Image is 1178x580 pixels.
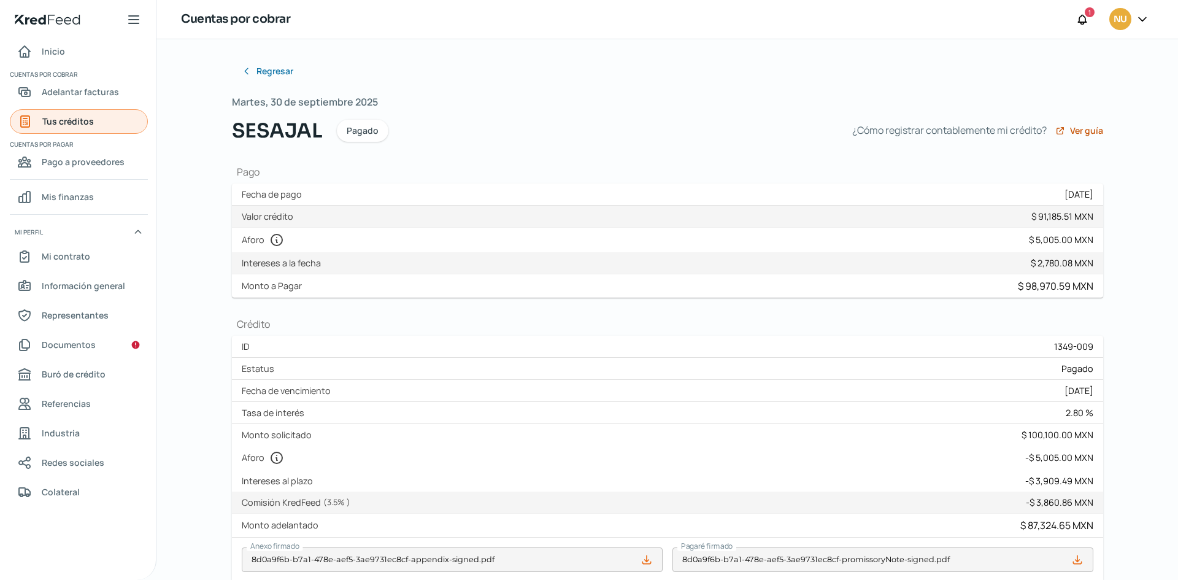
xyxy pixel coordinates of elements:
[242,407,309,419] label: Tasa de interés
[1018,279,1093,293] div: $ 98,970.59 MXN
[42,249,90,264] span: Mi contrato
[1054,341,1093,352] div: 1349-009
[1061,363,1093,374] span: Pagado
[1031,257,1093,269] div: $ 2,780.08 MXN
[1066,407,1093,419] div: 2.80 %
[10,39,148,64] a: Inicio
[242,211,298,222] label: Valor crédito
[242,363,279,374] label: Estatus
[10,185,148,209] a: Mis finanzas
[42,278,125,293] span: Información general
[42,337,96,352] span: Documentos
[10,480,148,505] a: Colateral
[242,233,289,247] label: Aforo
[232,165,1103,179] h1: Pago
[232,59,303,83] button: Regresar
[42,84,119,99] span: Adelantar facturas
[42,425,80,441] span: Industria
[232,317,1103,331] h1: Crédito
[42,484,80,500] span: Colateral
[10,244,148,269] a: Mi contrato
[42,154,125,169] span: Pago a proveedores
[10,303,148,328] a: Representantes
[42,307,109,323] span: Representantes
[1070,126,1103,135] span: Ver guía
[242,341,255,352] label: ID
[250,541,299,551] span: Anexo firmado
[42,396,91,411] span: Referencias
[323,497,350,508] span: ( 3.5 % )
[10,109,148,134] a: Tus créditos
[42,366,106,382] span: Buró de crédito
[10,139,146,150] span: Cuentas por pagar
[242,519,323,531] label: Monto adelantado
[42,189,94,204] span: Mis finanzas
[10,333,148,357] a: Documentos
[10,69,146,80] span: Cuentas por cobrar
[347,126,379,135] span: Pagado
[10,421,148,446] a: Industria
[10,392,148,416] a: Referencias
[256,67,293,75] span: Regresar
[42,114,94,129] span: Tus créditos
[10,450,148,475] a: Redes sociales
[1025,475,1093,487] div: - $ 3,909.49 MXN
[242,450,289,465] label: Aforo
[1088,7,1091,18] span: 1
[242,188,307,200] label: Fecha de pago
[42,44,65,59] span: Inicio
[181,10,290,28] h1: Cuentas por cobrar
[242,280,307,292] label: Monto a Pagar
[42,455,104,470] span: Redes sociales
[1031,211,1093,222] div: $ 91,185.51 MXN
[10,80,148,104] a: Adelantar facturas
[1064,385,1093,396] div: [DATE]
[242,429,317,441] label: Monto solicitado
[232,93,378,111] span: Martes, 30 de septiembre 2025
[15,226,43,238] span: Mi perfil
[1064,188,1093,200] div: [DATE]
[1055,126,1103,136] a: Ver guía
[1022,429,1093,441] div: $ 100,100.00 MXN
[242,385,336,396] label: Fecha de vencimiento
[1020,519,1093,532] div: $ 87,324.65 MXN
[1025,452,1093,463] div: - $ 5,005.00 MXN
[10,274,148,298] a: Información general
[1026,497,1093,508] div: - $ 3,860.86 MXN
[10,150,148,174] a: Pago a proveedores
[10,362,148,387] a: Buró de crédito
[1029,234,1093,246] div: $ 5,005.00 MXN
[852,122,1047,139] span: ¿Cómo registrar contablemente mi crédito?
[681,541,733,551] span: Pagaré firmado
[242,257,326,269] label: Intereses a la fecha
[232,116,323,145] span: SESAJAL
[242,497,355,508] label: Comisión KredFeed
[1114,12,1126,27] span: NU
[242,475,318,487] label: Intereses al plazo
